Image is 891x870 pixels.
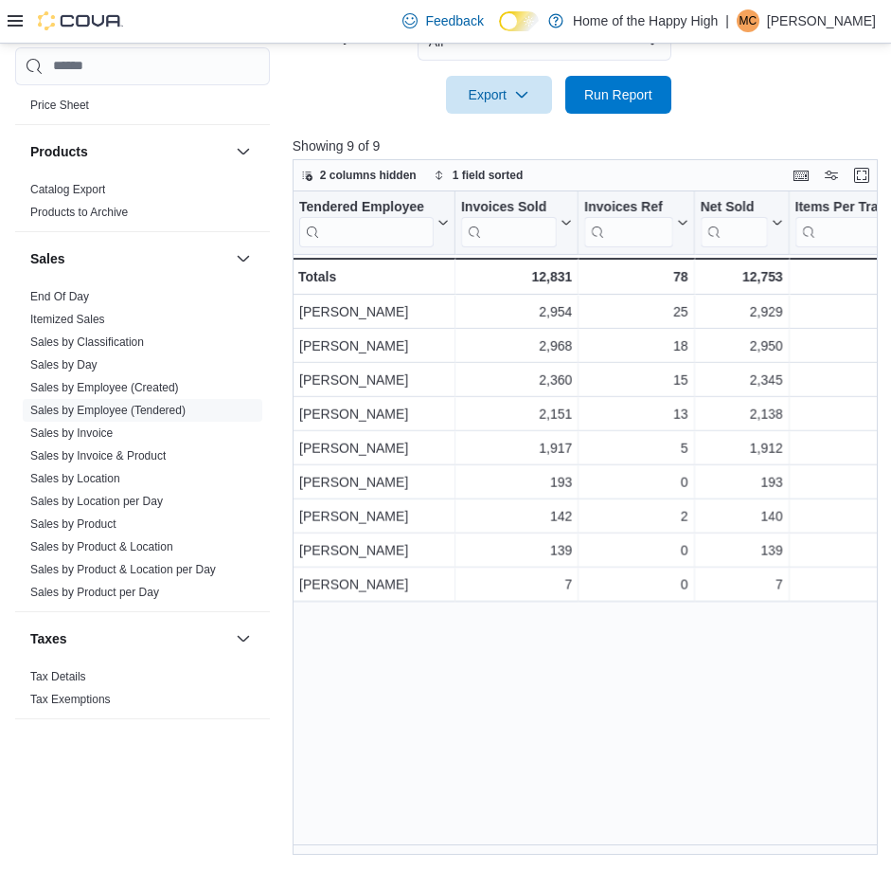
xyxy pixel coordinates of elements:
div: [PERSON_NAME] [299,369,449,391]
div: Tendered Employee [299,198,434,216]
div: [PERSON_NAME] [299,471,449,494]
p: [PERSON_NAME] [767,9,876,32]
button: Net Sold [700,198,782,246]
span: Catalog Export [30,182,105,197]
div: 193 [461,471,572,494]
div: Net Sold [700,198,767,216]
div: 193 [701,471,783,494]
div: 18 [584,335,687,357]
div: 2,929 [701,300,783,323]
div: 25 [584,300,687,323]
span: 2 columns hidden [320,168,417,183]
a: Feedback [395,2,490,40]
button: Display options [820,164,843,187]
button: Sales [232,247,255,270]
a: Sales by Day [30,358,98,372]
button: 1 field sorted [426,164,531,187]
span: Tax Exemptions [30,692,111,707]
div: 1,912 [701,437,783,460]
a: Sales by Product & Location [30,540,173,553]
span: Sales by Classification [30,335,144,350]
div: 15 [584,369,687,391]
span: 1 field sorted [453,168,524,183]
div: Tendered Employee [299,198,434,246]
span: Sales by Employee (Created) [30,380,179,395]
a: Sales by Invoice [30,426,113,440]
div: [PERSON_NAME] [299,505,449,528]
button: Taxes [232,627,255,650]
div: Invoices Sold [461,198,557,246]
div: 7 [701,573,783,596]
div: Invoices Sold [461,198,557,216]
span: Export [457,76,541,114]
div: Invoices Ref [584,198,672,246]
input: Dark Mode [499,11,539,31]
div: [PERSON_NAME] [299,539,449,562]
div: 2,950 [701,335,783,357]
span: Sales by Location [30,471,120,486]
img: Cova [38,11,123,30]
p: Home of the Happy High [573,9,718,32]
a: Sales by Product [30,517,116,531]
a: Sales by Invoice & Product [30,449,166,462]
span: Sales by Product & Location per Day [30,562,216,577]
a: Sales by Location per Day [30,495,163,508]
div: 2,968 [461,335,572,357]
button: Enter fullscreen [850,164,873,187]
button: Export [446,76,552,114]
div: 2,151 [461,403,572,426]
span: Price Sheet [30,98,89,113]
div: 5 [584,437,687,460]
button: Run Report [565,76,671,114]
a: End Of Day [30,290,89,303]
button: Tendered Employee [299,198,449,246]
span: Sales by Invoice [30,426,113,441]
div: [PERSON_NAME] [299,437,449,460]
a: Catalog Export [30,183,105,196]
div: 0 [584,539,687,562]
span: Sales by Product & Location [30,539,173,554]
h3: Products [30,142,88,161]
div: 7 [461,573,572,596]
div: 2,954 [461,300,572,323]
div: [PERSON_NAME] [299,300,449,323]
div: Pricing [15,94,270,124]
div: Matthew Cracknell [737,9,759,32]
div: 142 [461,505,572,528]
button: Taxes [30,629,228,648]
a: Sales by Classification [30,335,144,349]
span: Sales by Employee (Tendered) [30,403,186,418]
div: 2,345 [701,369,783,391]
a: Price Sheet [30,99,89,112]
a: Tax Details [30,670,86,683]
span: Products to Archive [30,205,128,220]
div: 139 [701,539,783,562]
div: 2,360 [461,369,572,391]
a: Products to Archive [30,206,128,219]
div: 0 [584,471,687,494]
div: 12,831 [461,265,572,288]
span: Itemized Sales [30,312,105,327]
button: Products [232,140,255,163]
div: 78 [584,265,687,288]
p: Showing 9 of 9 [293,136,884,155]
a: Sales by Product & Location per Day [30,563,216,576]
button: Invoices Sold [461,198,572,246]
button: 2 columns hidden [294,164,424,187]
div: Totals [298,265,449,288]
div: Invoices Ref [584,198,672,216]
span: Dark Mode [499,31,500,32]
span: Tax Details [30,669,86,684]
h3: Taxes [30,629,67,648]
div: 0 [584,573,687,596]
div: Sales [15,285,270,611]
span: Sales by Product per Day [30,585,159,600]
div: 140 [701,505,783,528]
div: [PERSON_NAME] [299,403,449,426]
a: Sales by Employee (Created) [30,381,179,394]
span: MC [740,9,757,32]
p: | [725,9,729,32]
button: Products [30,142,228,161]
div: 2 [584,505,687,528]
span: End Of Day [30,289,89,304]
